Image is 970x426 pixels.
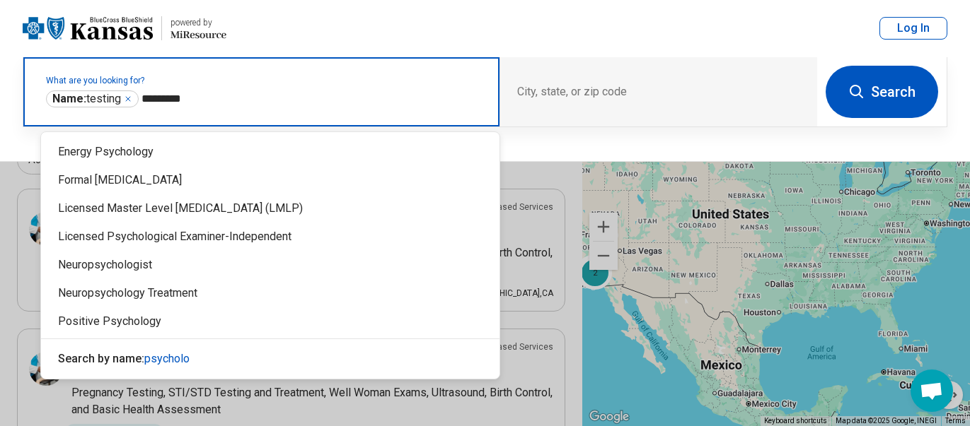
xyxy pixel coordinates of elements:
[171,16,226,29] div: powered by
[124,95,132,103] button: testing
[826,66,938,118] button: Search
[41,307,500,336] div: Positive Psychology
[58,352,144,365] span: Search by name:
[41,223,500,251] div: Licensed Psychological Examiner-Independent
[23,11,153,45] img: Blue Cross Blue Shield Kansas
[879,17,947,40] button: Log In
[911,369,953,412] div: Open chat
[52,92,121,106] span: testing
[52,92,86,105] span: Name:
[41,166,500,194] div: Formal [MEDICAL_DATA]
[144,352,190,365] span: psycholo
[41,251,500,279] div: Neuropsychologist
[41,132,500,379] div: Suggestions
[46,76,483,85] label: What are you looking for?
[41,279,500,307] div: Neuropsychology Treatment
[41,194,500,223] div: Licensed Master Level [MEDICAL_DATA] (LMLP)
[41,138,500,166] div: Energy Psychology
[46,90,139,107] div: testing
